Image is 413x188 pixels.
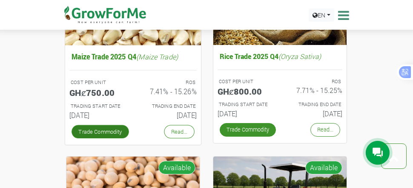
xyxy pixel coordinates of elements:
h6: [DATE] [287,109,343,118]
p: COST PER UNIT [219,78,272,85]
h6: 7.41% - 15.26% [140,87,197,95]
p: Estimated Trading Start Date [219,101,272,108]
h5: GHȼ750.00 [69,87,126,97]
p: COST PER UNIT [71,79,125,86]
p: ROS [288,78,341,85]
p: Estimated Trading End Date [141,102,195,109]
h6: 7.71% - 15.25% [287,86,343,94]
h6: [DATE] [218,109,274,118]
a: EN [309,8,334,22]
i: (Oryza Sativa) [278,52,321,61]
a: Read... [310,123,340,136]
h5: Maize Trade 2025 Q4 [69,51,197,63]
span: Available [305,161,342,174]
p: Estimated Trading Start Date [71,102,125,109]
h5: Rice Trade 2025 Q4 [218,50,342,62]
h6: [DATE] [69,111,126,119]
i: (Maize Trade) [136,52,178,61]
a: Trade Commodity [72,125,129,138]
a: Trade Commodity [220,123,276,136]
p: ROS [141,79,195,86]
a: Maize Trade 2025 Q4(Maize Trade) COST PER UNIT GHȼ750.00 ROS 7.41% - 15.26% TRADING START DATE [D... [69,51,197,123]
p: Estimated Trading End Date [288,101,341,108]
span: Available [158,161,195,174]
h6: [DATE] [140,111,197,119]
h5: GHȼ800.00 [218,86,274,96]
a: Read... [164,125,194,138]
a: Rice Trade 2025 Q4(Oryza Sativa) COST PER UNIT GHȼ800.00 ROS 7.71% - 15.25% TRADING START DATE [D... [218,50,342,121]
